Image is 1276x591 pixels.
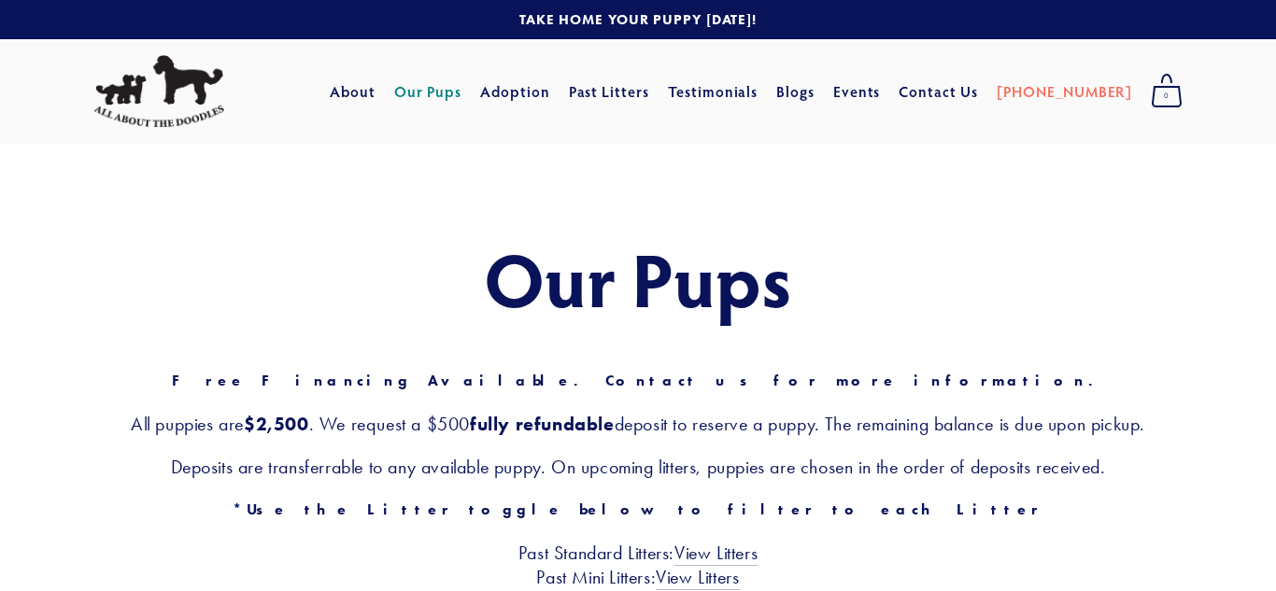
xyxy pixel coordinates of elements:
[394,75,462,108] a: Our Pups
[93,455,1183,479] h3: Deposits are transferrable to any available puppy. On upcoming litters, puppies are chosen in the...
[833,75,881,108] a: Events
[93,541,1183,589] h3: Past Standard Litters: Past Mini Litters:
[674,542,758,566] a: View Litters
[480,75,550,108] a: Adoption
[172,372,1105,389] strong: Free Financing Available. Contact us for more information.
[470,413,615,435] strong: fully refundable
[330,75,376,108] a: About
[233,500,1042,518] strong: *Use the Litter toggle below to filter to each Litter
[1151,84,1183,108] span: 0
[93,55,224,128] img: All About The Doodles
[1141,68,1192,115] a: 0 items in cart
[569,81,650,101] a: Past Litters
[656,566,739,590] a: View Litters
[668,75,759,108] a: Testimonials
[899,75,978,108] a: Contact Us
[997,75,1132,108] a: [PHONE_NUMBER]
[776,75,815,108] a: Blogs
[93,237,1183,319] h1: Our Pups
[244,413,309,435] strong: $2,500
[93,412,1183,436] h3: All puppies are . We request a $500 deposit to reserve a puppy. The remaining balance is due upon...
